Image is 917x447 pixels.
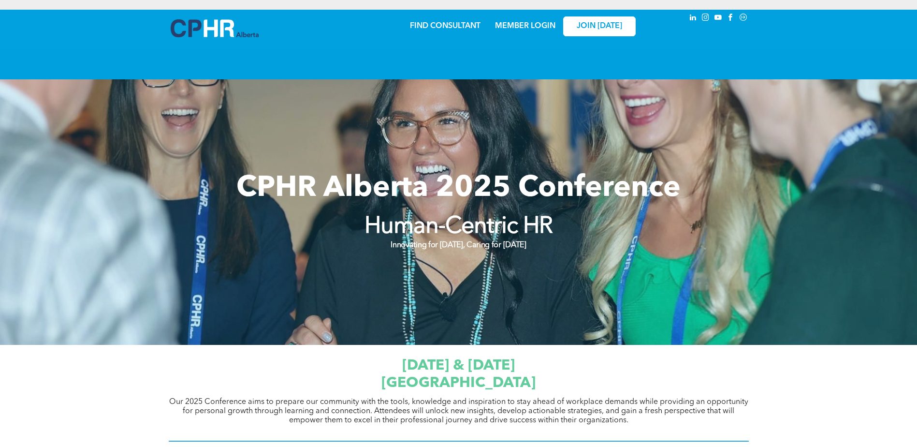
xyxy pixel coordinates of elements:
[688,12,699,25] a: linkedin
[726,12,736,25] a: facebook
[391,241,526,249] strong: Innovating for [DATE], Caring for [DATE]
[169,398,748,424] span: Our 2025 Conference aims to prepare our community with the tools, knowledge and inspiration to st...
[563,16,636,36] a: JOIN [DATE]
[713,12,724,25] a: youtube
[700,12,711,25] a: instagram
[577,22,622,31] span: JOIN [DATE]
[171,19,259,37] img: A blue and white logo for cp alberta
[364,215,553,238] strong: Human-Centric HR
[738,12,749,25] a: Social network
[495,22,555,30] a: MEMBER LOGIN
[410,22,480,30] a: FIND CONSULTANT
[402,358,515,373] span: [DATE] & [DATE]
[236,174,681,203] span: CPHR Alberta 2025 Conference
[381,376,536,390] span: [GEOGRAPHIC_DATA]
